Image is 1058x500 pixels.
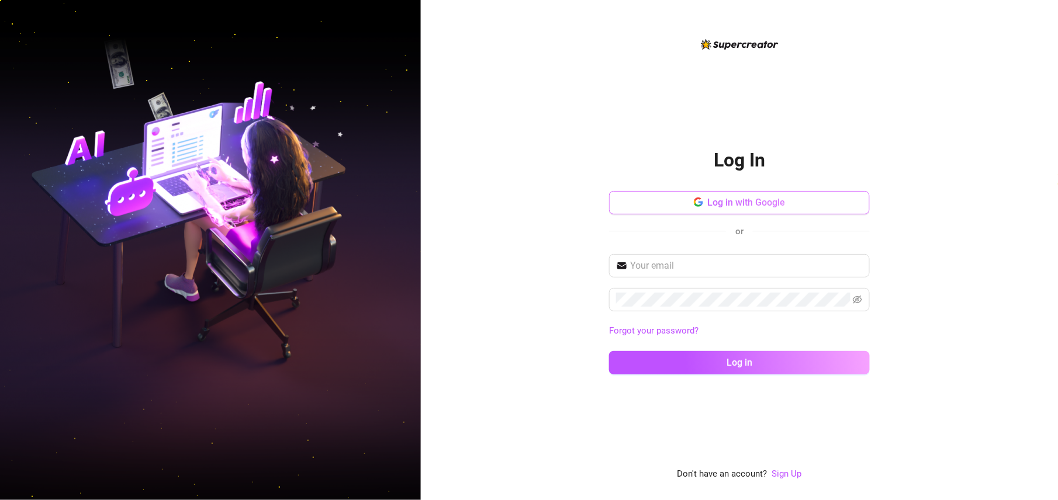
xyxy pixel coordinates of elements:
[609,191,870,214] button: Log in with Google
[609,324,870,338] a: Forgot your password?
[735,226,744,237] span: or
[677,467,767,481] span: Don't have an account?
[853,295,862,304] span: eye-invisible
[701,39,779,50] img: logo-BBDzfeDw.svg
[609,325,699,336] a: Forgot your password?
[630,259,863,273] input: Your email
[708,197,786,208] span: Log in with Google
[772,467,802,481] a: Sign Up
[727,357,752,368] span: Log in
[772,468,802,479] a: Sign Up
[609,351,870,374] button: Log in
[714,148,765,172] h2: Log In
